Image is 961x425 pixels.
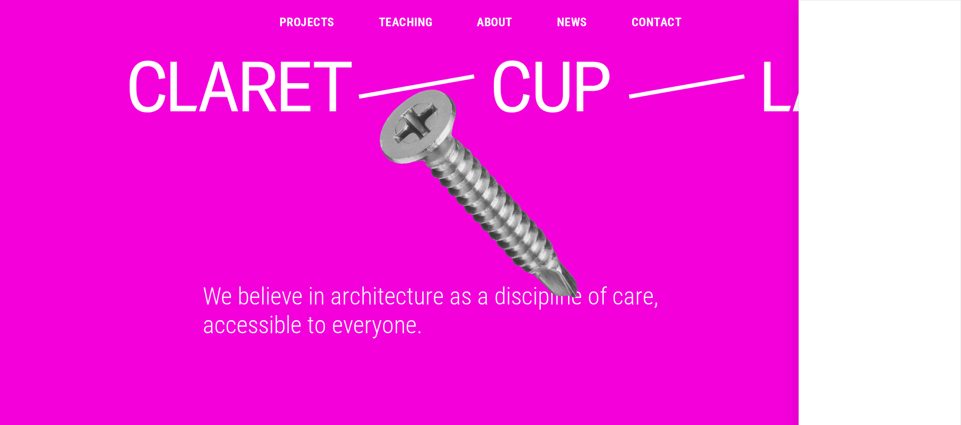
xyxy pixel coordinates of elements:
nav: Main Menu [279,16,682,28]
a: Projects [279,16,334,28]
a: Contact [632,16,682,28]
div: We believe in architecture as a discipline of care, accessible to everyone. [191,282,771,339]
a: About [477,16,512,28]
a: Teaching [379,16,433,28]
a: News [557,16,587,28]
img: Metal Screw [124,88,834,300]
